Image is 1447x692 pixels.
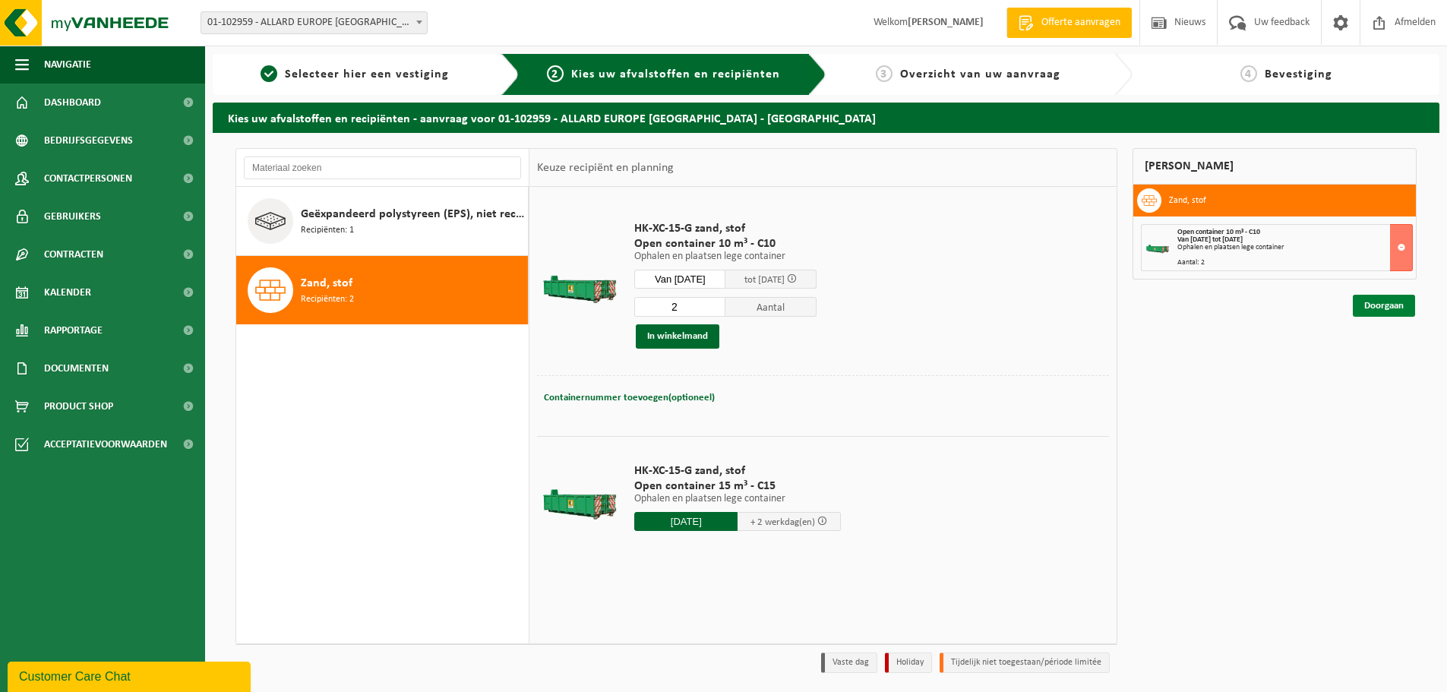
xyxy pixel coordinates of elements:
[44,273,91,311] span: Kalender
[547,65,564,82] span: 2
[634,494,841,504] p: Ophalen en plaatsen lege container
[876,65,893,82] span: 3
[908,17,984,28] strong: [PERSON_NAME]
[301,205,524,223] span: Geëxpandeerd polystyreen (EPS), niet recycleerbaar
[1177,228,1260,236] span: Open container 10 m³ - C10
[44,197,101,235] span: Gebruikers
[634,479,841,494] span: Open container 15 m³ - C15
[636,324,719,349] button: In winkelmand
[1240,65,1257,82] span: 4
[213,103,1439,132] h2: Kies uw afvalstoffen en recipiënten - aanvraag voor 01-102959 - ALLARD EUROPE [GEOGRAPHIC_DATA] -...
[1177,259,1412,267] div: Aantal: 2
[1169,188,1206,213] h3: Zand, stof
[301,223,354,238] span: Recipiënten: 1
[1177,235,1243,244] strong: Van [DATE] tot [DATE]
[900,68,1060,81] span: Overzicht van uw aanvraag
[744,275,785,285] span: tot [DATE]
[44,425,167,463] span: Acceptatievoorwaarden
[244,156,521,179] input: Materiaal zoeken
[44,311,103,349] span: Rapportage
[1038,15,1124,30] span: Offerte aanvragen
[44,84,101,122] span: Dashboard
[542,387,716,409] button: Containernummer toevoegen(optioneel)
[634,251,817,262] p: Ophalen en plaatsen lege container
[1133,148,1417,185] div: [PERSON_NAME]
[634,236,817,251] span: Open container 10 m³ - C10
[1177,244,1412,251] div: Ophalen en plaatsen lege container
[44,349,109,387] span: Documenten
[201,12,427,33] span: 01-102959 - ALLARD EUROPE NV - TURNHOUT
[44,122,133,160] span: Bedrijfsgegevens
[725,297,817,317] span: Aantal
[44,160,132,197] span: Contactpersonen
[236,256,529,324] button: Zand, stof Recipiënten: 2
[940,653,1110,673] li: Tijdelijk niet toegestaan/période limitée
[544,393,715,403] span: Containernummer toevoegen(optioneel)
[529,149,681,187] div: Keuze recipiënt en planning
[44,387,113,425] span: Product Shop
[634,512,738,531] input: Selecteer datum
[1265,68,1332,81] span: Bevestiging
[1353,295,1415,317] a: Doorgaan
[44,235,103,273] span: Contracten
[634,221,817,236] span: HK-XC-15-G zand, stof
[1006,8,1132,38] a: Offerte aanvragen
[261,65,277,82] span: 1
[301,274,352,292] span: Zand, stof
[750,517,815,527] span: + 2 werkdag(en)
[201,11,428,34] span: 01-102959 - ALLARD EUROPE NV - TURNHOUT
[634,270,725,289] input: Selecteer datum
[44,46,91,84] span: Navigatie
[821,653,877,673] li: Vaste dag
[634,463,841,479] span: HK-XC-15-G zand, stof
[285,68,449,81] span: Selecteer hier een vestiging
[301,292,354,307] span: Recipiënten: 2
[571,68,780,81] span: Kies uw afvalstoffen en recipiënten
[220,65,489,84] a: 1Selecteer hier een vestiging
[885,653,932,673] li: Holiday
[8,659,254,692] iframe: chat widget
[236,187,529,256] button: Geëxpandeerd polystyreen (EPS), niet recycleerbaar Recipiënten: 1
